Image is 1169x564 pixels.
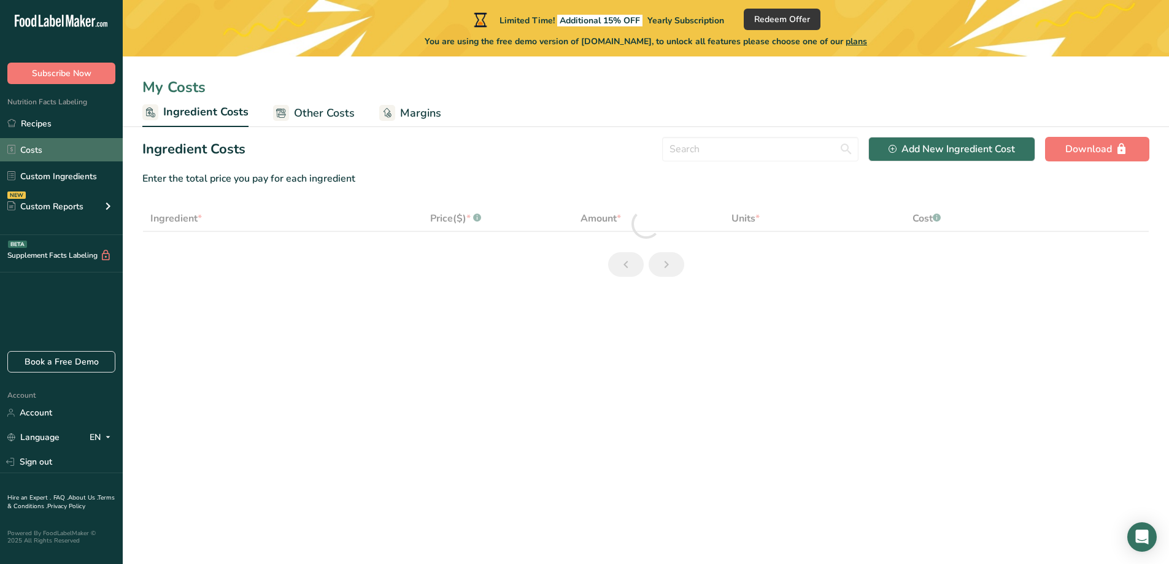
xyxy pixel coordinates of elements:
a: Hire an Expert . [7,493,51,502]
div: NEW [7,191,26,199]
button: Redeem Offer [744,9,820,30]
span: Redeem Offer [754,13,810,26]
span: Yearly Subscription [647,15,724,26]
div: BETA [8,241,27,248]
span: Subscribe Now [32,67,91,80]
span: Margins [400,105,441,122]
a: Next page [649,252,684,277]
a: FAQ . [53,493,68,502]
a: Previous page [608,252,644,277]
span: Additional 15% OFF [557,15,642,26]
a: Terms & Conditions . [7,493,115,511]
div: Add New Ingredient Cost [889,142,1015,156]
span: Ingredient Costs [163,104,249,120]
button: Add New Ingredient Cost [868,137,1035,161]
a: Margins [379,99,441,127]
div: Powered By FoodLabelMaker © 2025 All Rights Reserved [7,530,115,544]
h2: Ingredient Costs [142,139,245,160]
a: Book a Free Demo [7,351,115,373]
a: Language [7,427,60,448]
span: Other Costs [294,105,355,122]
div: Open Intercom Messenger [1127,522,1157,552]
input: Search [662,137,858,161]
button: Subscribe Now [7,63,115,84]
div: Enter the total price you pay for each ingredient [142,171,1149,186]
div: Download [1065,142,1129,156]
div: EN [90,430,115,445]
a: Other Costs [273,99,355,127]
button: Download [1045,137,1149,161]
div: Limited Time! [471,12,724,27]
a: Ingredient Costs [142,98,249,128]
a: Privacy Policy [47,502,85,511]
div: My Costs [123,76,1169,98]
span: plans [846,36,867,47]
span: You are using the free demo version of [DOMAIN_NAME], to unlock all features please choose one of... [425,35,867,48]
a: About Us . [68,493,98,502]
div: Custom Reports [7,200,83,213]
